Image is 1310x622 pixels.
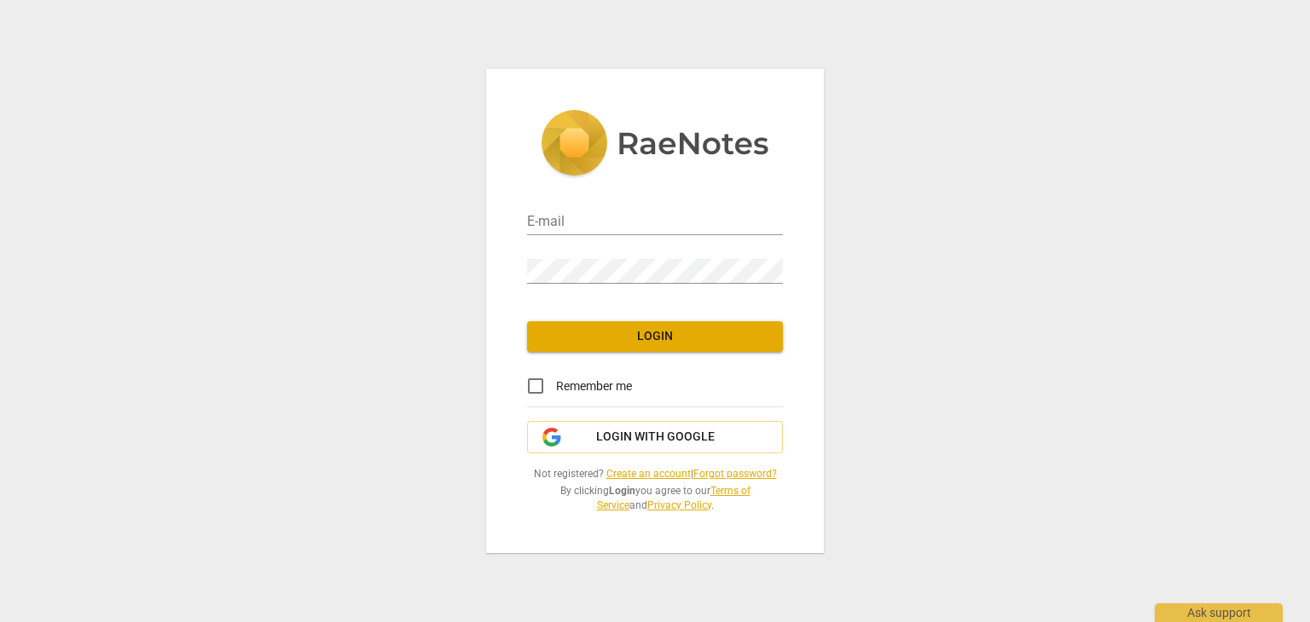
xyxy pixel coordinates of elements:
[527,421,783,453] button: Login with Google
[596,429,715,446] span: Login with Google
[556,377,632,395] span: Remember me
[527,321,783,352] button: Login
[606,468,691,480] a: Create an account
[597,485,751,511] a: Terms of Service
[1155,603,1283,622] div: Ask support
[527,467,783,481] span: Not registered? |
[693,468,777,480] a: Forgot password?
[609,485,635,497] b: Login
[541,110,769,180] img: 5ac2273c67554f335776073100b6d88f.svg
[527,484,783,512] span: By clicking you agree to our and .
[541,328,769,345] span: Login
[647,499,711,511] a: Privacy Policy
